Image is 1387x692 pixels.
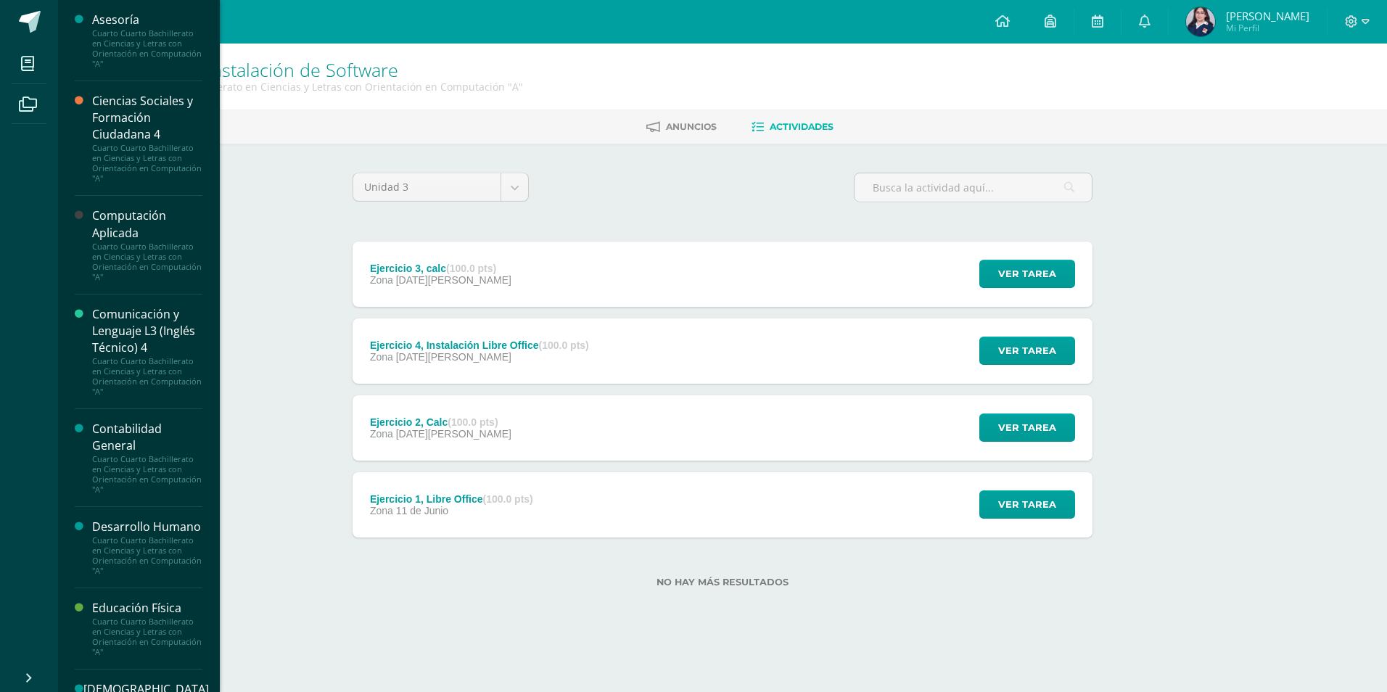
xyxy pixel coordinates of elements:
span: Ver tarea [998,337,1056,364]
span: Anuncios [666,121,717,132]
div: Ciencias Sociales y Formación Ciudadana 4 [92,93,202,143]
span: Actividades [770,121,834,132]
div: Ejercicio 4, Instalación Libre Office [370,339,589,351]
div: Cuarto Cuarto Bachillerato en Ciencias y Letras con Orientación en Computación "A" [92,535,202,576]
div: Computación Aplicada [92,207,202,241]
span: Ver tarea [998,491,1056,518]
strong: (100.0 pts) [446,263,496,274]
h1: Sistemas e Instalación de Software [113,59,523,80]
a: Computación AplicadaCuarto Cuarto Bachillerato en Ciencias y Letras con Orientación en Computació... [92,207,202,281]
div: Desarrollo Humano [92,519,202,535]
div: Cuarto Cuarto Bachillerato en Ciencias y Letras con Orientación en Computación "A" [92,28,202,69]
a: Educación FísicaCuarto Cuarto Bachillerato en Ciencias y Letras con Orientación en Computación "A" [92,600,202,657]
strong: (100.0 pts) [539,339,589,351]
div: Cuarto Cuarto Bachillerato en Ciencias y Letras con Orientación en Computación "A" [92,143,202,184]
strong: (100.0 pts) [448,416,498,428]
span: Ver tarea [998,260,1056,287]
div: Cuarto Cuarto Bachillerato en Ciencias y Letras con Orientación en Computación "A" [92,454,202,495]
div: Contabilidad General [92,421,202,454]
span: [DATE][PERSON_NAME] [396,428,511,440]
a: Desarrollo HumanoCuarto Cuarto Bachillerato en Ciencias y Letras con Orientación en Computación "A" [92,519,202,576]
span: 11 de Junio [396,505,448,516]
a: Unidad 3 [353,173,528,201]
div: Cuarto Cuarto Bachillerato en Ciencias y Letras con Orientación en Computación 'A' [113,80,523,94]
a: Actividades [752,115,834,139]
span: Zona [370,274,393,286]
a: Anuncios [646,115,717,139]
div: Cuarto Cuarto Bachillerato en Ciencias y Letras con Orientación en Computación "A" [92,617,202,657]
span: [DATE][PERSON_NAME] [396,351,511,363]
span: Unidad 3 [364,173,490,201]
img: 734212baef880f767601fcf4dda516aa.png [1186,7,1215,36]
div: Ejercicio 3, calc [370,263,511,274]
a: AsesoríaCuarto Cuarto Bachillerato en Ciencias y Letras con Orientación en Computación "A" [92,12,202,69]
span: Ver tarea [998,414,1056,441]
div: Ejercicio 2, Calc [370,416,511,428]
button: Ver tarea [979,490,1075,519]
a: Contabilidad GeneralCuarto Cuarto Bachillerato en Ciencias y Letras con Orientación en Computació... [92,421,202,495]
span: Mi Perfil [1226,22,1309,34]
span: Zona [370,351,393,363]
strong: (100.0 pts) [483,493,533,505]
div: Comunicación y Lenguaje L3 (Inglés Técnico) 4 [92,306,202,356]
div: Cuarto Cuarto Bachillerato en Ciencias y Letras con Orientación en Computación "A" [92,356,202,397]
div: Educación Física [92,600,202,617]
a: Ciencias Sociales y Formación Ciudadana 4Cuarto Cuarto Bachillerato en Ciencias y Letras con Orie... [92,93,202,184]
div: Asesoría [92,12,202,28]
span: Zona [370,428,393,440]
a: Sistemas e Instalación de Software [113,57,398,82]
span: [PERSON_NAME] [1226,9,1309,23]
button: Ver tarea [979,413,1075,442]
div: Cuarto Cuarto Bachillerato en Ciencias y Letras con Orientación en Computación "A" [92,242,202,282]
button: Ver tarea [979,337,1075,365]
span: Zona [370,505,393,516]
a: Comunicación y Lenguaje L3 (Inglés Técnico) 4Cuarto Cuarto Bachillerato en Ciencias y Letras con ... [92,306,202,397]
input: Busca la actividad aquí... [855,173,1092,202]
label: No hay más resultados [353,577,1092,588]
button: Ver tarea [979,260,1075,288]
span: [DATE][PERSON_NAME] [396,274,511,286]
div: Ejercicio 1, Libre Office [370,493,533,505]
